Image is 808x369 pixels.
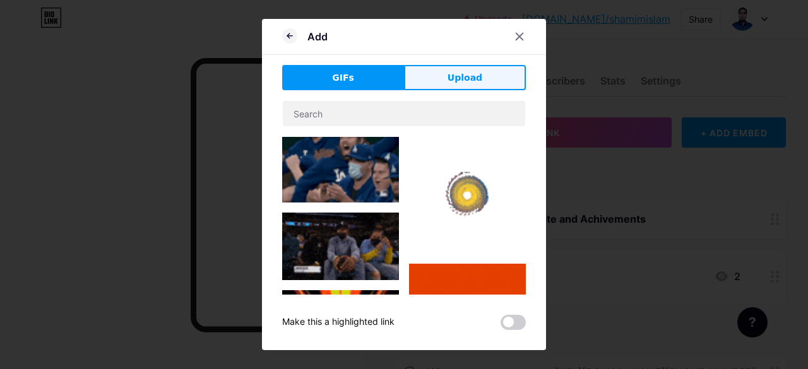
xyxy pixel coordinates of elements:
[283,101,525,126] input: Search
[332,71,354,85] span: GIFs
[282,65,404,90] button: GIFs
[404,65,526,90] button: Upload
[282,137,399,202] img: Gihpy
[282,315,395,330] div: Make this a highlighted link
[307,29,328,44] div: Add
[409,137,526,254] img: Gihpy
[448,71,482,85] span: Upload
[282,213,399,280] img: Gihpy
